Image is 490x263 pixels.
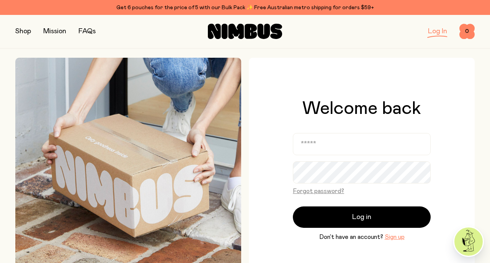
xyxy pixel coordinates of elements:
[15,3,475,12] div: Get 6 pouches for the price of 5 with our Bulk Pack ✨ Free Australian metro shipping for orders $59+
[293,187,344,196] button: Forgot password?
[459,24,475,39] button: 0
[319,232,383,242] span: Don’t have an account?
[454,227,483,256] img: agent
[43,28,66,35] a: Mission
[293,206,431,228] button: Log in
[428,28,447,35] a: Log In
[385,232,405,242] button: Sign up
[302,99,421,118] h1: Welcome back
[78,28,96,35] a: FAQs
[352,212,371,222] span: Log in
